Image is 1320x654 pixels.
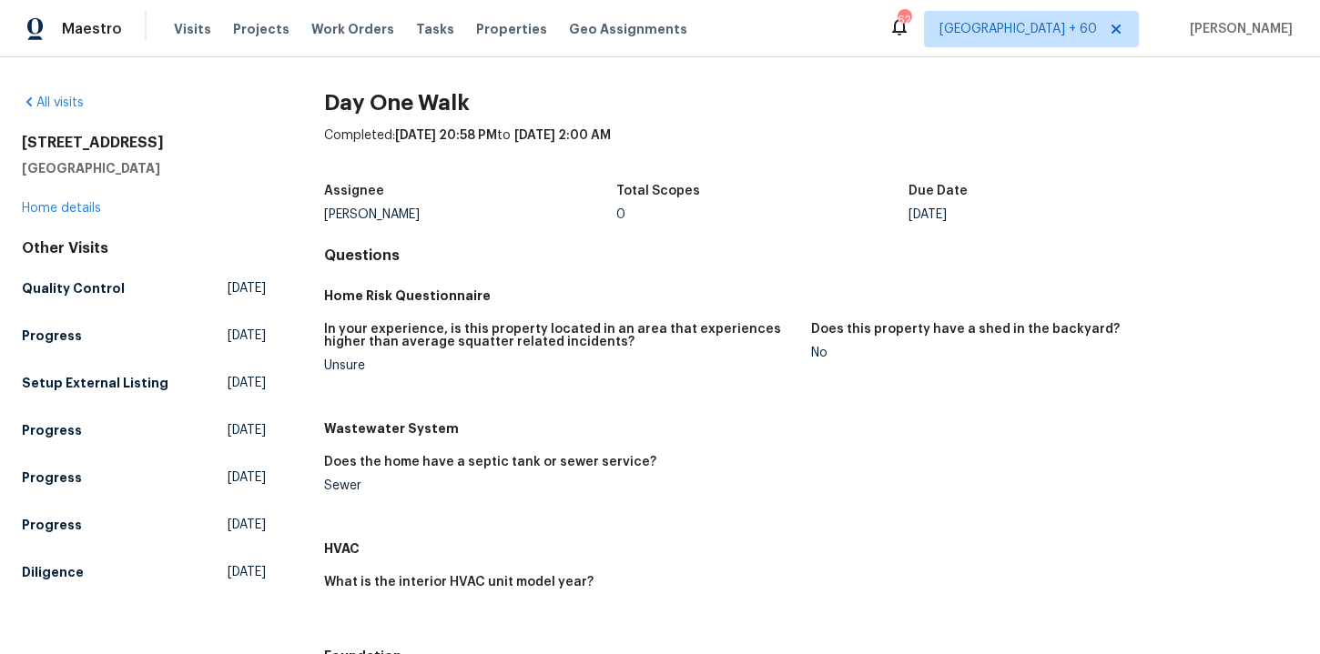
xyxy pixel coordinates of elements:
[228,421,266,439] span: [DATE]
[898,11,910,29] div: 626
[324,419,1298,438] h5: Wastewater System
[324,479,797,492] div: Sewer
[22,96,84,109] a: All visits
[324,247,1298,265] h4: Questions
[22,159,266,177] h5: [GEOGRAPHIC_DATA]
[514,129,611,142] span: [DATE] 2:00 AM
[22,134,266,152] h2: [STREET_ADDRESS]
[22,508,266,541] a: Progress[DATE]
[22,367,266,399] a: Setup External Listing[DATE]
[228,279,266,297] span: [DATE]
[233,20,289,38] span: Projects
[616,185,700,197] h5: Total Scopes
[324,126,1298,174] div: Completed: to
[324,185,384,197] h5: Assignee
[324,94,1298,112] h2: Day One Walk
[22,239,266,257] div: Other Visits
[22,202,101,215] a: Home details
[476,20,547,38] span: Properties
[1183,20,1293,38] span: [PERSON_NAME]
[324,539,1298,558] h5: HVAC
[22,468,82,487] h5: Progress
[22,516,82,534] h5: Progress
[324,359,797,372] div: Unsure
[228,563,266,581] span: [DATE]
[416,23,454,35] span: Tasks
[324,287,1298,305] h5: Home Risk Questionnaire
[22,319,266,352] a: Progress[DATE]
[395,129,497,142] span: [DATE] 20:58 PM
[569,20,687,38] span: Geo Assignments
[811,347,1284,359] div: No
[324,208,616,221] div: [PERSON_NAME]
[22,414,266,447] a: Progress[DATE]
[909,208,1201,221] div: [DATE]
[324,456,656,468] h5: Does the home have a septic tank or sewer service?
[22,556,266,589] a: Diligence[DATE]
[311,20,394,38] span: Work Orders
[324,323,797,348] h5: In your experience, is this property located in an area that experiences higher than average squa...
[22,272,266,305] a: Quality Control[DATE]
[22,421,82,439] h5: Progress
[22,327,82,345] h5: Progress
[616,208,909,221] div: 0
[909,185,968,197] h5: Due Date
[174,20,211,38] span: Visits
[22,461,266,494] a: Progress[DATE]
[228,327,266,345] span: [DATE]
[324,576,594,589] h5: What is the interior HVAC unit model year?
[811,323,1120,336] h5: Does this property have a shed in the backyard?
[228,516,266,534] span: [DATE]
[228,468,266,487] span: [DATE]
[22,563,84,581] h5: Diligence
[228,374,266,392] span: [DATE]
[22,374,168,392] h5: Setup External Listing
[939,20,1097,38] span: [GEOGRAPHIC_DATA] + 60
[62,20,122,38] span: Maestro
[22,279,125,297] h5: Quality Control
